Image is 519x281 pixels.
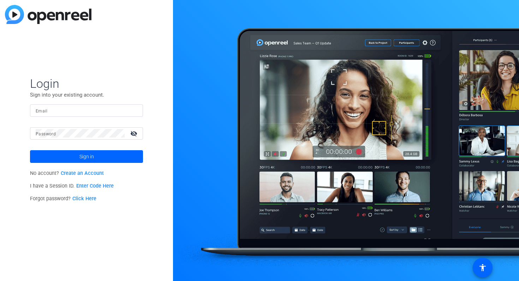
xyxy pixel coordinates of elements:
[478,263,487,272] mat-icon: accessibility
[30,196,96,202] span: Forgot password?
[36,132,56,136] mat-label: Password
[76,183,114,189] a: Enter Code Here
[30,170,104,176] span: No account?
[72,196,96,202] a: Click Here
[126,128,143,139] mat-icon: visibility_off
[30,183,114,189] span: I have a Session ID.
[30,150,143,163] button: Sign in
[30,76,143,91] span: Login
[79,148,94,165] span: Sign in
[61,170,104,176] a: Create an Account
[30,91,143,99] p: Sign into your existing account.
[36,109,47,114] mat-label: Email
[36,106,137,115] input: Enter Email Address
[5,5,91,24] img: blue-gradient.svg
